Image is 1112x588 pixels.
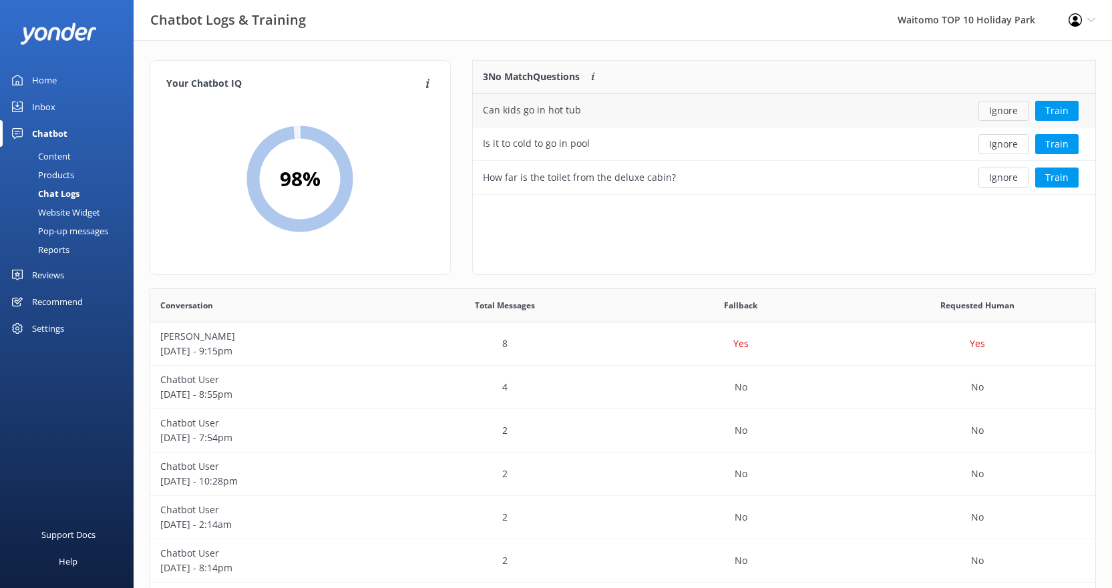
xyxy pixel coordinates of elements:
[971,423,984,438] p: No
[150,496,1095,539] div: row
[8,184,134,203] a: Chat Logs
[160,430,377,445] p: [DATE] - 7:54pm
[8,147,71,166] div: Content
[8,166,134,184] a: Products
[8,240,69,259] div: Reports
[483,103,581,117] div: Can kids go in hot tub
[32,288,83,315] div: Recommend
[475,299,535,312] span: Total Messages
[1035,168,1079,188] button: Train
[160,329,377,344] p: [PERSON_NAME]
[150,409,1095,453] div: row
[971,467,984,481] p: No
[160,459,377,474] p: Chatbot User
[160,387,377,402] p: [DATE] - 8:55pm
[32,93,55,120] div: Inbox
[160,474,377,489] p: [DATE] - 10:28pm
[8,147,134,166] a: Content
[473,94,1095,127] div: row
[502,380,508,394] p: 4
[8,203,134,222] a: Website Widget
[502,467,508,481] p: 2
[8,222,108,240] div: Pop-up messages
[724,299,757,312] span: Fallback
[735,380,747,394] p: No
[1035,101,1079,121] button: Train
[970,336,985,351] p: Yes
[166,77,421,91] h4: Your Chatbot IQ
[1035,134,1079,154] button: Train
[160,546,377,561] p: Chatbot User
[502,510,508,525] p: 2
[473,161,1095,194] div: row
[502,553,508,568] p: 2
[735,467,747,481] p: No
[160,517,377,532] p: [DATE] - 2:14am
[32,120,67,147] div: Chatbot
[59,548,77,575] div: Help
[978,168,1029,188] button: Ignore
[160,416,377,430] p: Chatbot User
[32,262,64,288] div: Reviews
[971,510,984,525] p: No
[978,134,1029,154] button: Ignore
[150,453,1095,496] div: row
[160,503,377,517] p: Chatbot User
[32,315,64,342] div: Settings
[473,127,1095,161] div: row
[971,380,984,394] p: No
[733,336,749,351] p: Yes
[940,299,1014,312] span: Requested Human
[32,67,57,93] div: Home
[41,521,96,548] div: Support Docs
[8,222,134,240] a: Pop-up messages
[160,561,377,575] p: [DATE] - 8:14pm
[502,423,508,438] p: 2
[160,299,213,312] span: Conversation
[8,203,100,222] div: Website Widget
[280,163,321,195] h2: 98 %
[150,322,1095,366] div: row
[483,170,676,185] div: How far is the toilet from the deluxe cabin?
[150,539,1095,583] div: row
[160,372,377,387] p: Chatbot User
[8,184,79,203] div: Chat Logs
[971,553,984,568] p: No
[735,510,747,525] p: No
[502,336,508,351] p: 8
[8,166,74,184] div: Products
[160,344,377,358] p: [DATE] - 9:15pm
[483,136,590,151] div: Is it to cold to go in pool
[150,9,306,31] h3: Chatbot Logs & Training
[735,553,747,568] p: No
[483,69,580,84] p: 3 No Match Questions
[978,101,1029,121] button: Ignore
[473,94,1095,194] div: grid
[150,366,1095,409] div: row
[20,23,97,45] img: yonder-white-logo.png
[735,423,747,438] p: No
[8,240,134,259] a: Reports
